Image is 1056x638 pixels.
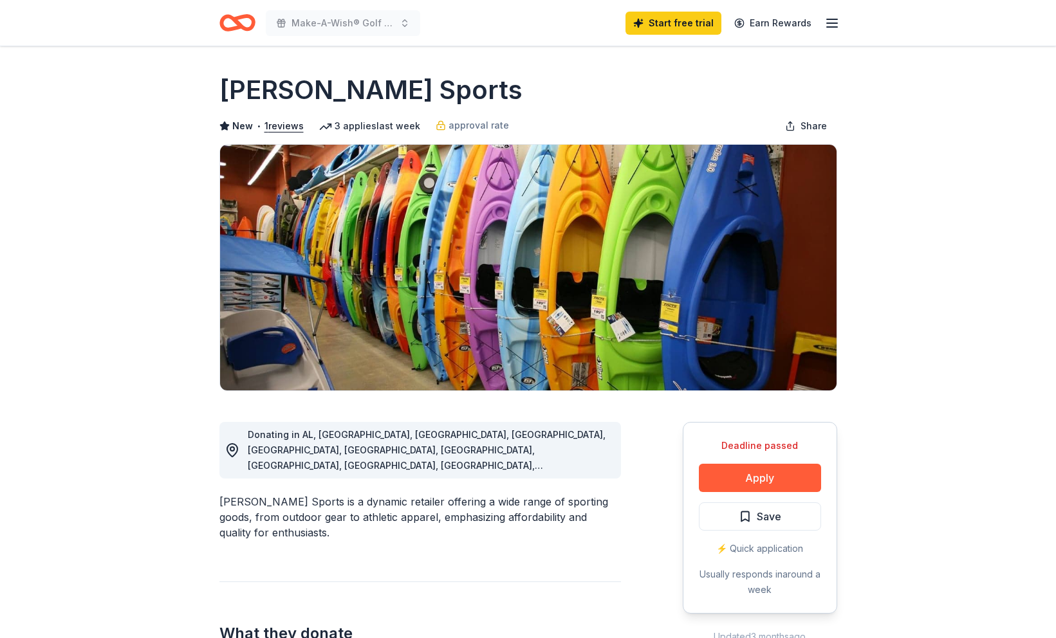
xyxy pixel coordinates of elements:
button: Share [775,113,837,139]
a: approval rate [436,118,509,133]
button: Make-A-Wish® Golf Invitational [266,10,420,36]
div: [PERSON_NAME] Sports is a dynamic retailer offering a wide range of sporting goods, from outdoor ... [219,494,621,540]
span: Save [757,508,781,525]
div: Deadline passed [699,438,821,453]
span: • [256,121,261,131]
span: New [232,118,253,134]
button: 1reviews [264,118,304,134]
div: Usually responds in around a week [699,567,821,597]
div: ⚡️ Quick application [699,541,821,556]
h1: [PERSON_NAME] Sports [219,72,523,108]
a: Home [219,8,255,38]
span: approval rate [449,118,509,133]
div: 3 applies last week [319,118,420,134]
span: Donating in AL, [GEOGRAPHIC_DATA], [GEOGRAPHIC_DATA], [GEOGRAPHIC_DATA], [GEOGRAPHIC_DATA], [GEOG... [248,429,606,533]
a: Earn Rewards [727,12,819,35]
a: Start free trial [625,12,721,35]
span: Make-A-Wish® Golf Invitational [292,15,394,31]
img: Image for Dunham's Sports [220,145,837,390]
span: Share [801,118,827,134]
button: Save [699,502,821,531]
button: Apply [699,464,821,492]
